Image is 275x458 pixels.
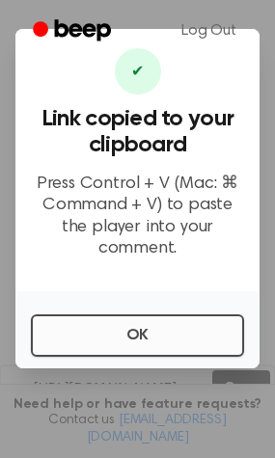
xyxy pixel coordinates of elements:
a: Log Out [162,8,256,54]
p: Press Control + V (Mac: ⌘ Command + V) to paste the player into your comment. [31,174,244,260]
h3: Link copied to your clipboard [31,106,244,158]
button: OK [31,314,244,357]
a: Beep [19,13,128,50]
div: ✔ [115,48,161,94]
